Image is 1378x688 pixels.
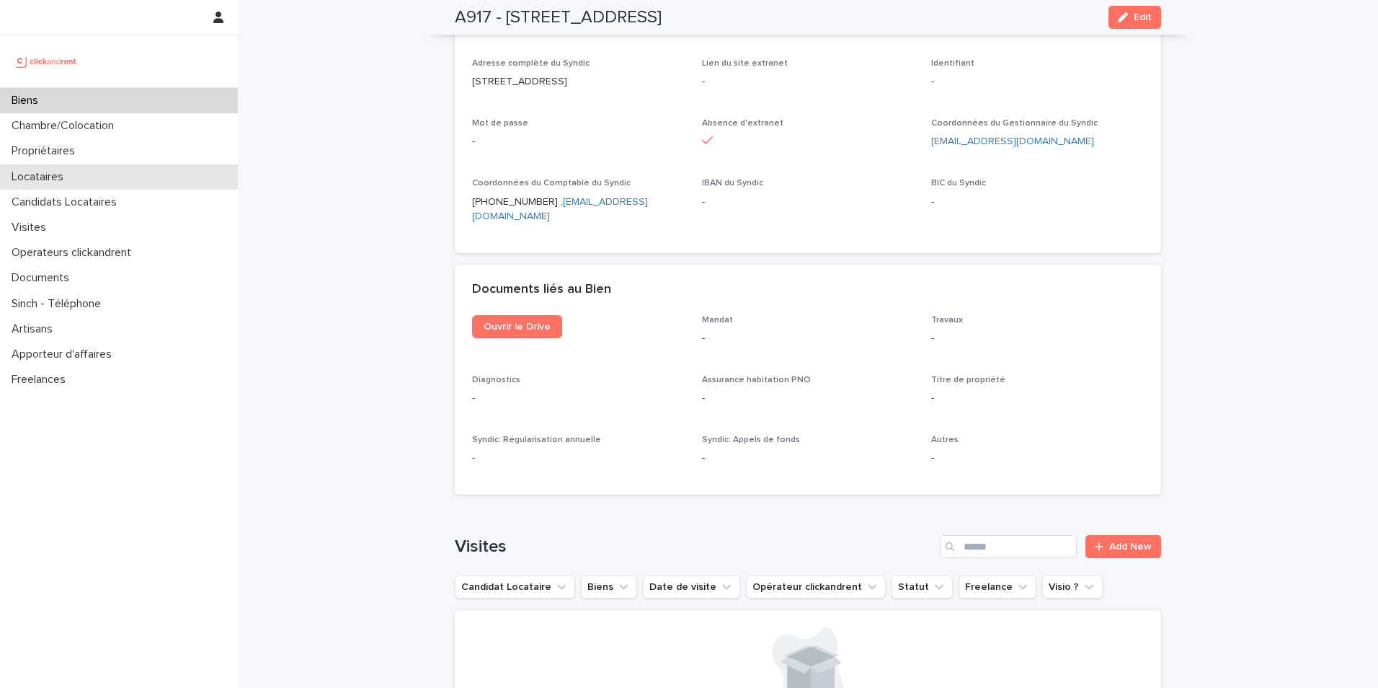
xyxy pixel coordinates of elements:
button: Visio ? [1042,575,1103,599]
p: Documents [6,271,81,285]
button: Edit [1108,6,1161,29]
span: Absence d'extranet [702,119,783,128]
p: - [472,391,685,406]
p: Artisans [6,322,64,336]
p: Operateurs clickandrent [6,246,143,260]
span: Titre de propriété [931,376,1005,384]
p: [PHONE_NUMBER] , [472,195,685,225]
h1: Visites [455,537,934,557]
button: Statut [892,575,953,599]
p: - [931,391,1144,406]
p: - [702,391,915,406]
button: Biens [581,575,637,599]
span: IBAN du Syndic [702,179,763,188]
p: - [931,195,1144,210]
span: Edit [1134,12,1152,22]
p: Apporteur d'affaires [6,348,123,361]
p: - [702,74,915,89]
h2: A917 - [STREET_ADDRESS] [455,7,662,28]
span: Syndic: Régularisation annuelle [472,436,601,444]
span: Lien du site extranet [702,59,788,68]
span: Coordonnées du Gestionnaire du Syndic [931,119,1098,128]
button: Freelance [959,575,1036,599]
p: - [472,134,685,149]
a: [EMAIL_ADDRESS][DOMAIN_NAME] [931,136,1094,146]
p: Visites [6,221,58,234]
p: - [931,74,1144,89]
p: [STREET_ADDRESS] [472,74,685,89]
p: Candidats Locataires [6,195,128,209]
p: - [931,451,1144,466]
span: Mot de passe [472,119,528,128]
p: - [472,451,685,466]
p: Sinch - Téléphone [6,297,112,311]
img: UCB0brd3T0yccxBKYDjQ [12,47,81,76]
span: Assurance habitation PNO [702,376,811,384]
a: Add New [1085,535,1161,558]
span: Diagnostics [472,376,520,384]
p: - [702,331,915,346]
p: Locataires [6,170,75,184]
span: Autres [931,436,959,444]
span: Adresse complète du Syndic [472,59,590,68]
button: Candidat Locataire [455,575,575,599]
span: Coordonnées du Comptable du Syndic [472,179,631,188]
h2: Documents liés au Bien [472,282,611,298]
span: Add New [1109,542,1152,552]
span: Syndic: Appels de fonds [702,436,800,444]
button: Opérateur clickandrent [746,575,886,599]
p: Propriétaires [6,144,86,158]
a: Ouvrir le Drive [472,315,562,338]
p: Freelances [6,373,77,387]
p: Chambre/Colocation [6,119,125,133]
p: Biens [6,94,50,107]
p: - [931,331,1144,346]
span: BIC du Syndic [931,179,986,188]
span: Ouvrir le Drive [484,322,551,332]
p: - [702,451,915,466]
button: Date de visite [643,575,740,599]
span: Travaux [931,316,963,325]
p: - [702,195,915,210]
input: Search [940,535,1077,558]
span: Identifiant [931,59,974,68]
span: Mandat [702,316,733,325]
